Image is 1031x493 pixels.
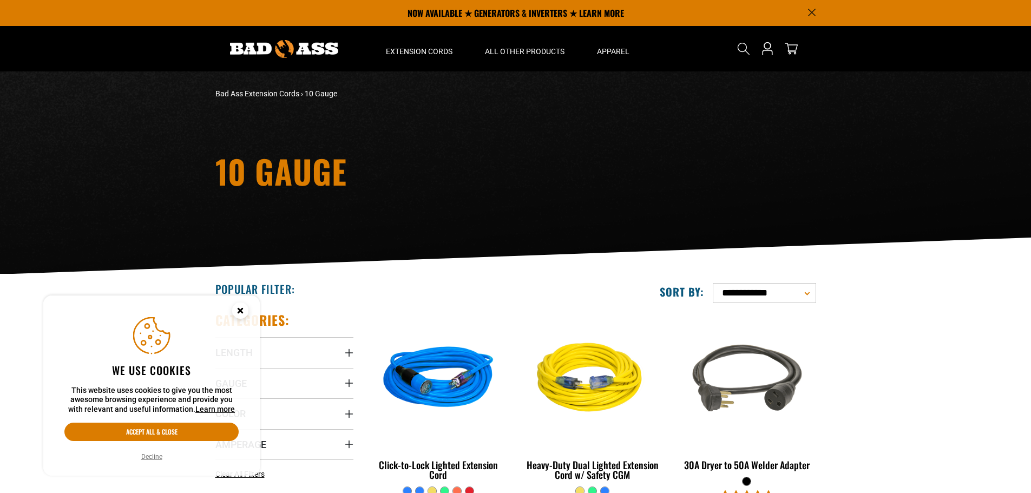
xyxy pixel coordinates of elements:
a: yellow Heavy-Duty Dual Lighted Extension Cord w/ Safety CGM [523,312,661,486]
span: Extension Cords [386,47,452,56]
div: 30A Dryer to 50A Welder Adapter [678,460,816,470]
nav: breadcrumbs [215,88,610,100]
aside: Cookie Consent [43,295,260,476]
div: Click-to-Lock Lighted Extension Cord [370,460,508,479]
a: blue Click-to-Lock Lighted Extension Cord [370,312,508,486]
img: blue [370,317,507,442]
summary: Search [735,40,752,57]
summary: Apparel [581,26,646,71]
summary: Amperage [215,429,353,459]
a: black 30A Dryer to 50A Welder Adapter [678,312,816,476]
img: black [679,317,815,442]
span: Clear All Filters [215,470,265,478]
h2: We use cookies [64,363,239,377]
summary: Extension Cords [370,26,469,71]
div: Heavy-Duty Dual Lighted Extension Cord w/ Safety CGM [523,460,661,479]
h2: Popular Filter: [215,282,295,296]
summary: Color [215,398,353,429]
button: Accept all & close [64,423,239,441]
img: Bad Ass Extension Cords [230,40,338,58]
label: Sort by: [660,285,704,299]
img: yellow [524,317,661,442]
p: This website uses cookies to give you the most awesome browsing experience and provide you with r... [64,386,239,415]
span: › [301,89,303,98]
span: Apparel [597,47,629,56]
span: All Other Products [485,47,564,56]
button: Decline [138,451,166,462]
summary: All Other Products [469,26,581,71]
a: Learn more [195,405,235,413]
a: Bad Ass Extension Cords [215,89,299,98]
span: 10 Gauge [305,89,337,98]
summary: Gauge [215,368,353,398]
h1: 10 Gauge [215,155,610,187]
summary: Length [215,337,353,367]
